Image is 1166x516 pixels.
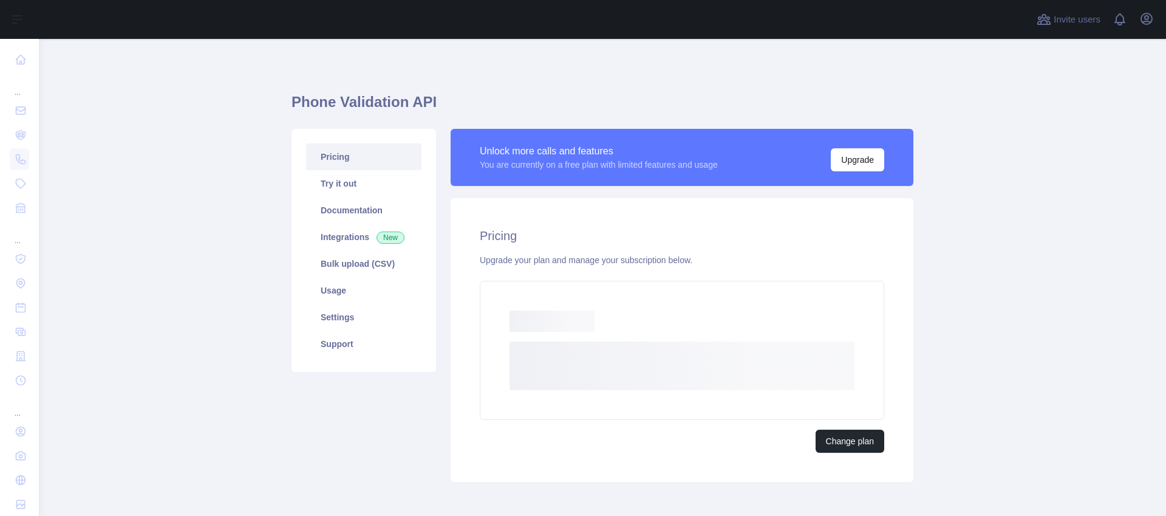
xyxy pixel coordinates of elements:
[306,277,421,304] a: Usage
[10,221,29,246] div: ...
[10,394,29,418] div: ...
[377,232,404,244] span: New
[816,430,884,453] button: Change plan
[306,331,421,357] a: Support
[306,304,421,331] a: Settings
[10,73,29,97] div: ...
[831,148,884,171] button: Upgrade
[306,197,421,224] a: Documentation
[1034,10,1103,29] button: Invite users
[480,254,884,266] div: Upgrade your plan and manage your subscription below.
[306,250,421,277] a: Bulk upload (CSV)
[306,143,421,170] a: Pricing
[306,170,421,197] a: Try it out
[291,92,913,122] h1: Phone Validation API
[480,159,718,171] div: You are currently on a free plan with limited features and usage
[480,227,884,244] h2: Pricing
[480,144,718,159] div: Unlock more calls and features
[1054,13,1100,27] span: Invite users
[306,224,421,250] a: Integrations New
